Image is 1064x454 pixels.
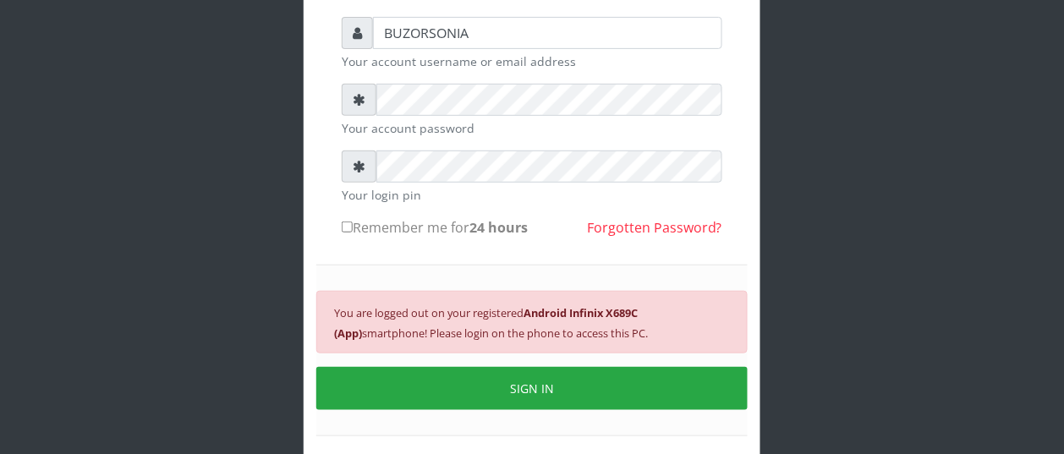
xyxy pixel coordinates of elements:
[334,305,648,341] small: You are logged out on your registered smartphone! Please login on the phone to access this PC.
[316,367,748,410] button: SIGN IN
[587,218,722,237] a: Forgotten Password?
[469,218,528,237] b: 24 hours
[342,52,722,70] small: Your account username or email address
[373,17,722,49] input: Username or email address
[342,119,722,137] small: Your account password
[342,186,722,204] small: Your login pin
[342,222,353,232] input: Remember me for24 hours
[342,217,528,238] label: Remember me for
